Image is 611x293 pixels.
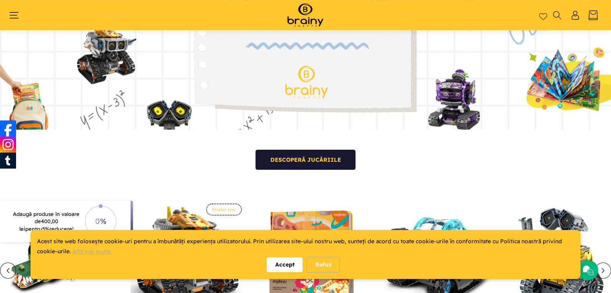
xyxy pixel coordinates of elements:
[13,11,23,20] summary: Meniu
[95,216,106,226] text: 0%
[255,150,356,170] a: Descoperă jucăriile
[19,218,58,232] span: 400,00 lei
[37,236,574,257] div: Acest site web folosește cookie-uri pentru a îmbunătăți experiența utilizatorului. Prin utilizare...
[582,264,594,276] img: Chat icon
[539,11,547,19] a: Wishlist page link
[279,2,331,28] img: Brainy Crafts
[267,257,302,272] div: Accept
[42,226,49,232] span: 5%
[307,257,340,273] div: Refuz
[552,11,562,20] summary: Căutați
[72,248,111,255] a: Află mai multe
[11,210,82,232] p: Adaugă produse în valoare de pentru reducere!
